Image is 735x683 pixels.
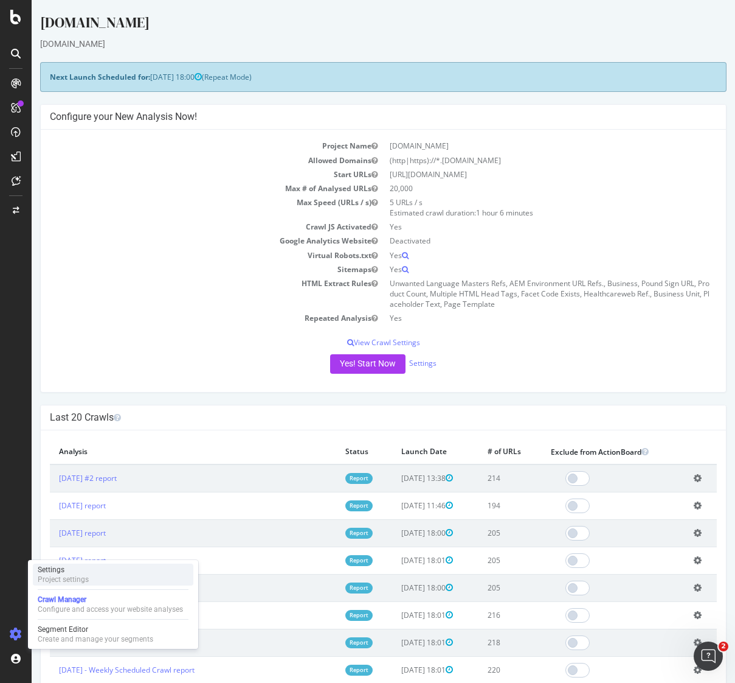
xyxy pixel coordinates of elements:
[38,634,153,644] div: Create and manage your segments
[27,583,163,593] a: [DATE] - Weekly Scheduled Crawl report
[27,473,85,483] a: [DATE] #2 report
[352,181,686,195] td: 20,000
[27,637,163,648] a: [DATE] - Weekly Scheduled Crawl report
[447,440,511,464] th: # of URLs
[694,642,723,671] iframe: Intercom live chat
[27,555,74,566] a: [DATE] report
[352,248,686,262] td: Yes
[352,220,686,234] td: Yes
[33,594,193,615] a: Crawl ManagerConfigure and access your website analyses
[447,629,511,656] td: 218
[370,555,421,566] span: [DATE] 18:01
[18,412,685,424] h4: Last 20 Crawls
[38,604,183,614] div: Configure and access your website analyses
[314,637,341,648] a: Report
[370,473,421,483] span: [DATE] 13:38
[370,583,421,593] span: [DATE] 18:00
[314,665,341,675] a: Report
[27,528,74,538] a: [DATE] report
[447,492,511,519] td: 194
[18,111,685,123] h4: Configure your New Analysis Now!
[314,473,341,483] a: Report
[314,555,341,566] a: Report
[38,595,183,604] div: Crawl Manager
[38,625,153,634] div: Segment Editor
[18,262,352,276] td: Sitemaps
[38,575,89,584] div: Project settings
[370,610,421,620] span: [DATE] 18:01
[18,72,119,82] strong: Next Launch Scheduled for:
[38,565,89,575] div: Settings
[370,500,421,511] span: [DATE] 11:46
[18,153,352,167] td: Allowed Domains
[33,623,193,645] a: Segment EditorCreate and manage your segments
[27,665,163,675] a: [DATE] - Weekly Scheduled Crawl report
[18,337,685,348] p: View Crawl Settings
[27,610,163,620] a: [DATE] - Weekly Scheduled Crawl report
[9,12,695,38] div: [DOMAIN_NAME]
[447,519,511,547] td: 205
[314,610,341,620] a: Report
[305,440,361,464] th: Status
[18,234,352,248] td: Google Analytics Website
[378,358,405,368] a: Settings
[298,354,374,374] button: Yes! Start Now
[352,276,686,311] td: Unwanted Language Masters Refs, AEM Environment URL Refs., Business, Pound Sign URL, Product Coun...
[352,262,686,276] td: Yes
[447,574,511,601] td: 205
[18,276,352,311] td: HTML Extract Rules
[352,153,686,167] td: (http|https)://*.[DOMAIN_NAME]
[27,500,74,511] a: [DATE] report
[18,181,352,195] td: Max # of Analysed URLs
[18,220,352,234] td: Crawl JS Activated
[447,547,511,574] td: 205
[361,440,446,464] th: Launch Date
[719,642,728,651] span: 2
[370,637,421,648] span: [DATE] 18:01
[447,601,511,629] td: 216
[18,167,352,181] td: Start URLs
[370,528,421,538] span: [DATE] 18:00
[352,311,686,325] td: Yes
[18,248,352,262] td: Virtual Robots.txt
[9,62,695,92] div: (Repeat Mode)
[33,564,193,586] a: SettingsProject settings
[352,234,686,248] td: Deactivated
[352,139,686,153] td: [DOMAIN_NAME]
[9,38,695,50] div: [DOMAIN_NAME]
[18,195,352,220] td: Max Speed (URLs / s)
[444,208,502,218] span: 1 hour 6 minutes
[18,311,352,325] td: Repeated Analysis
[370,665,421,675] span: [DATE] 18:01
[314,583,341,593] a: Report
[119,72,170,82] span: [DATE] 18:00
[18,139,352,153] td: Project Name
[18,440,305,464] th: Analysis
[314,528,341,538] a: Report
[314,500,341,511] a: Report
[352,195,686,220] td: 5 URLs / s Estimated crawl duration:
[510,440,653,464] th: Exclude from ActionBoard
[447,464,511,492] td: 214
[352,167,686,181] td: [URL][DOMAIN_NAME]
